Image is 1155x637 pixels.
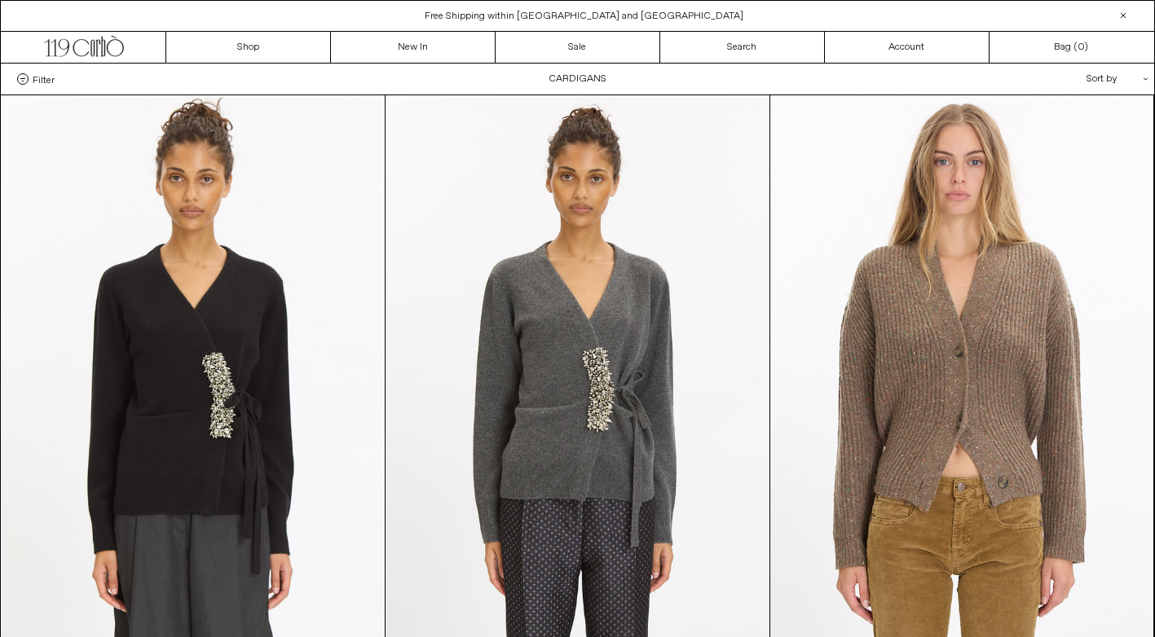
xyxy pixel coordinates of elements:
a: New In [331,32,496,63]
a: Account [825,32,990,63]
div: Sort by [991,64,1138,94]
a: Sale [496,32,660,63]
a: Bag () [990,32,1154,63]
a: Search [660,32,825,63]
span: ) [1078,40,1088,55]
a: Free Shipping within [GEOGRAPHIC_DATA] and [GEOGRAPHIC_DATA] [425,10,743,23]
span: 0 [1078,41,1084,54]
a: Shop [166,32,331,63]
span: Filter [33,73,55,85]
